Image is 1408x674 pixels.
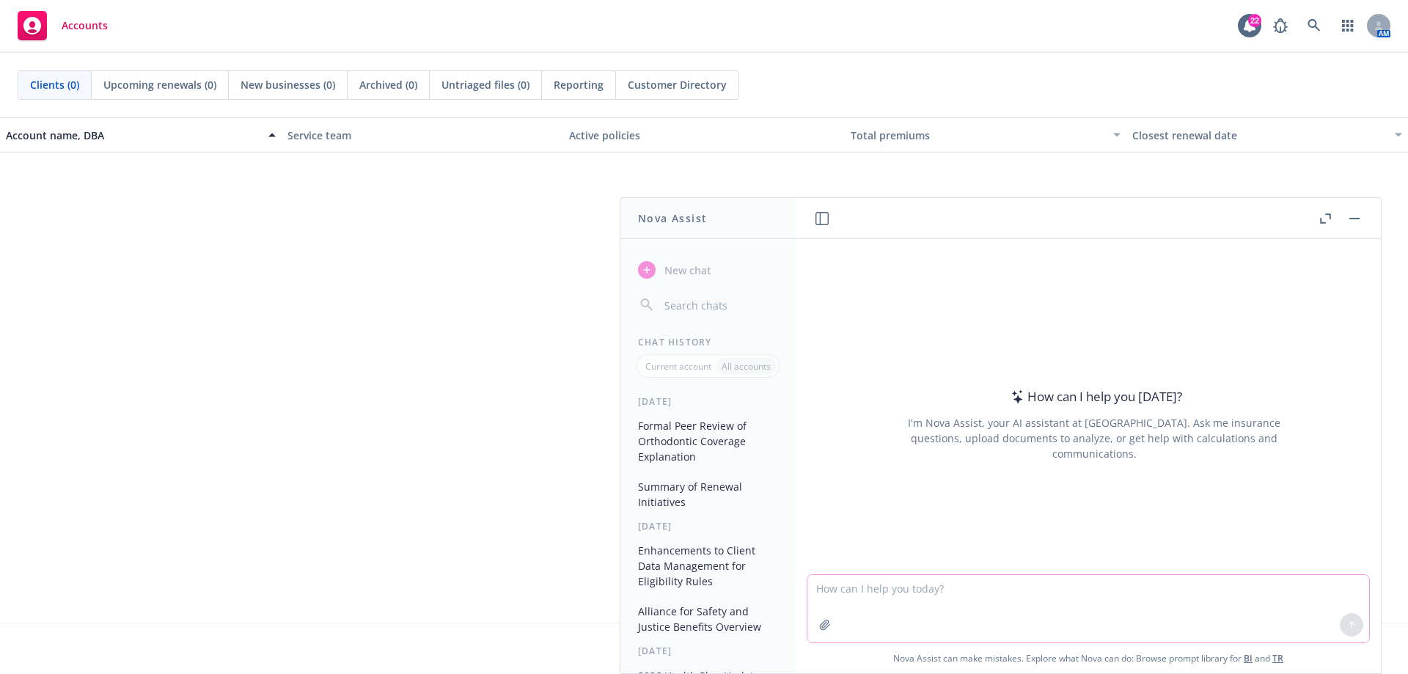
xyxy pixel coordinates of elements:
div: [DATE] [620,395,796,408]
a: Search [1299,11,1329,40]
div: [DATE] [620,645,796,657]
span: Nova Assist can make mistakes. Explore what Nova can do: Browse prompt library for and [893,643,1283,673]
h1: Nova Assist [638,210,707,226]
div: Closest renewal date [1132,128,1386,143]
a: BI [1244,652,1253,664]
button: Service team [282,117,563,153]
span: Clients (0) [30,77,79,92]
span: New chat [661,263,711,278]
button: Total premiums [845,117,1126,153]
div: Service team [287,128,557,143]
span: Untriaged files (0) [441,77,529,92]
div: How can I help you [DATE]? [1007,387,1182,406]
button: Summary of Renewal Initiatives [632,475,784,514]
div: Total premiums [851,128,1104,143]
p: Current account [645,360,711,373]
button: Alliance for Safety and Justice Benefits Overview [632,599,784,639]
span: New businesses (0) [241,77,335,92]
a: Report a Bug [1266,11,1295,40]
p: All accounts [722,360,771,373]
button: Formal Peer Review of Orthodontic Coverage Explanation [632,414,784,469]
a: Accounts [12,5,114,46]
div: Active policies [569,128,839,143]
span: Reporting [554,77,604,92]
div: Account name, DBA [6,128,260,143]
div: Chat History [620,336,796,348]
input: Search chats [661,295,778,315]
span: Archived (0) [359,77,417,92]
a: TR [1272,652,1283,664]
button: Closest renewal date [1126,117,1408,153]
div: I'm Nova Assist, your AI assistant at [GEOGRAPHIC_DATA]. Ask me insurance questions, upload docum... [888,415,1300,461]
span: Upcoming renewals (0) [103,77,216,92]
button: Active policies [563,117,845,153]
span: Accounts [62,20,108,32]
button: New chat [632,257,784,283]
button: Enhancements to Client Data Management for Eligibility Rules [632,538,784,593]
span: Customer Directory [628,77,727,92]
a: Switch app [1333,11,1363,40]
div: [DATE] [620,520,796,532]
div: 22 [1248,14,1261,27]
